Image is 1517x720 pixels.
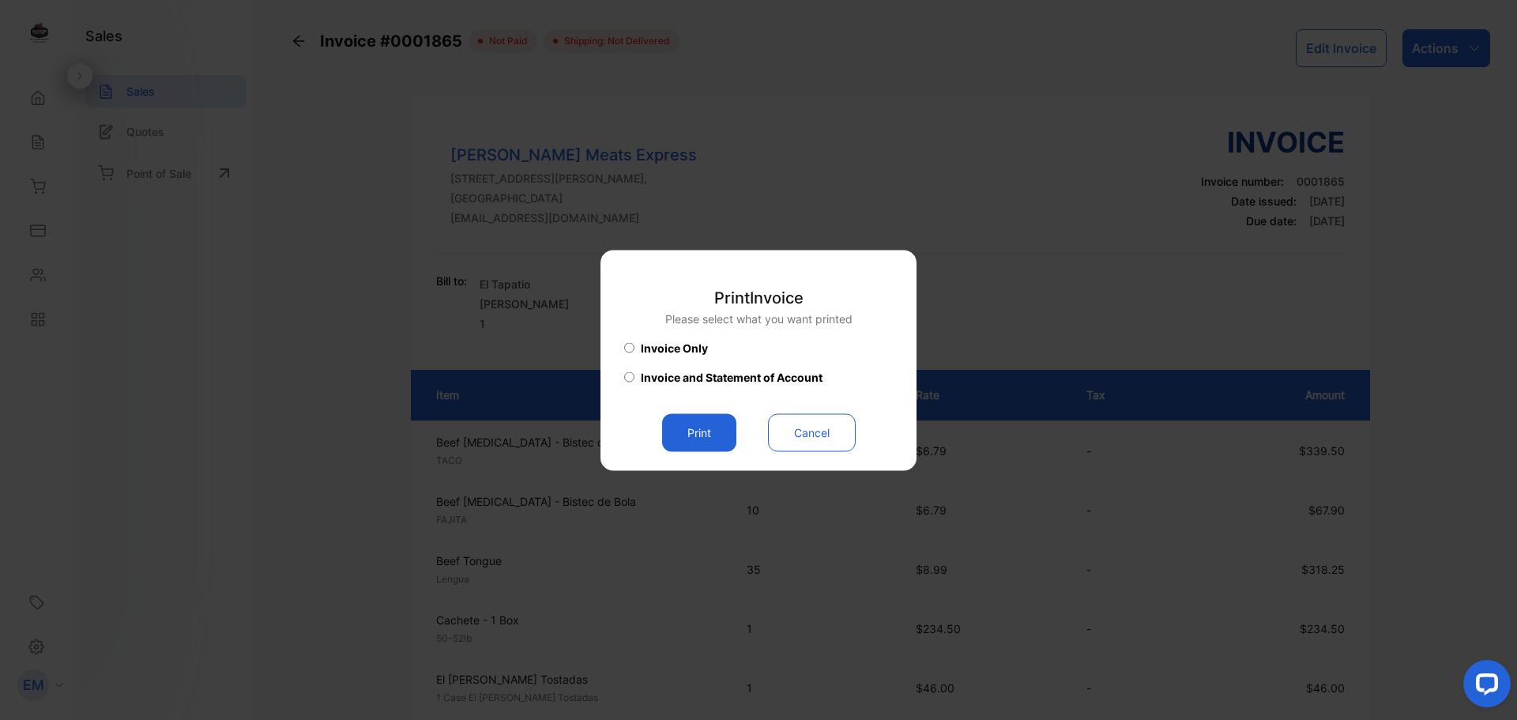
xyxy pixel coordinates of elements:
[641,339,708,356] span: Invoice Only
[768,413,856,451] button: Cancel
[662,413,736,451] button: Print
[641,368,822,385] span: Invoice and Statement of Account
[1451,654,1517,720] iframe: LiveChat chat widget
[665,285,853,309] p: Print Invoice
[665,310,853,326] p: Please select what you want printed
